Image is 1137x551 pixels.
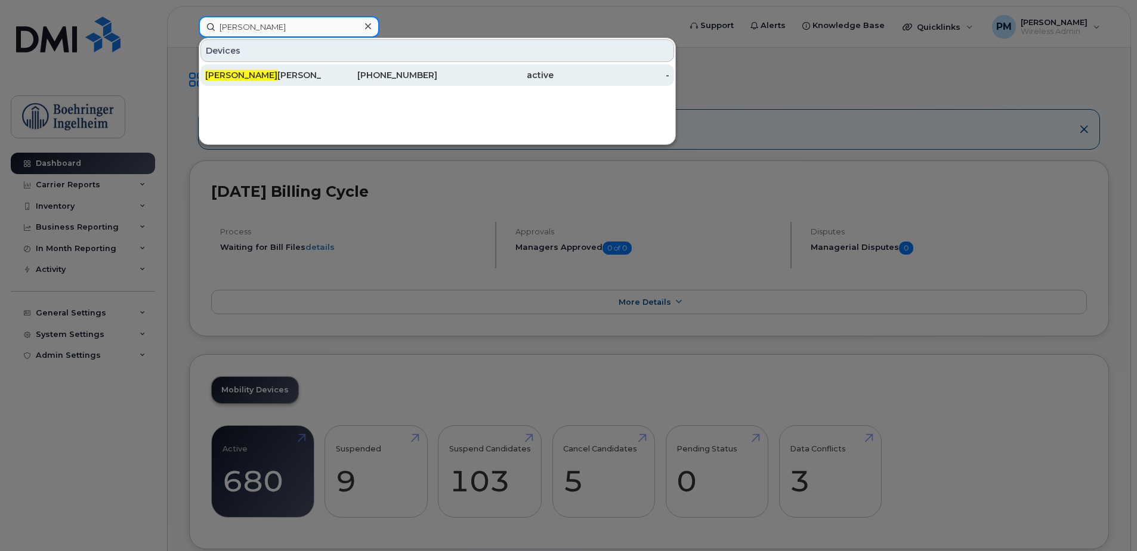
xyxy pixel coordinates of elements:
[200,39,674,62] div: Devices
[322,69,438,81] div: [PHONE_NUMBER]
[200,64,674,86] a: [PERSON_NAME][PERSON_NAME][PHONE_NUMBER]active-
[554,69,670,81] div: -
[205,70,277,81] span: [PERSON_NAME]
[205,69,322,81] div: [PERSON_NAME]
[437,69,554,81] div: active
